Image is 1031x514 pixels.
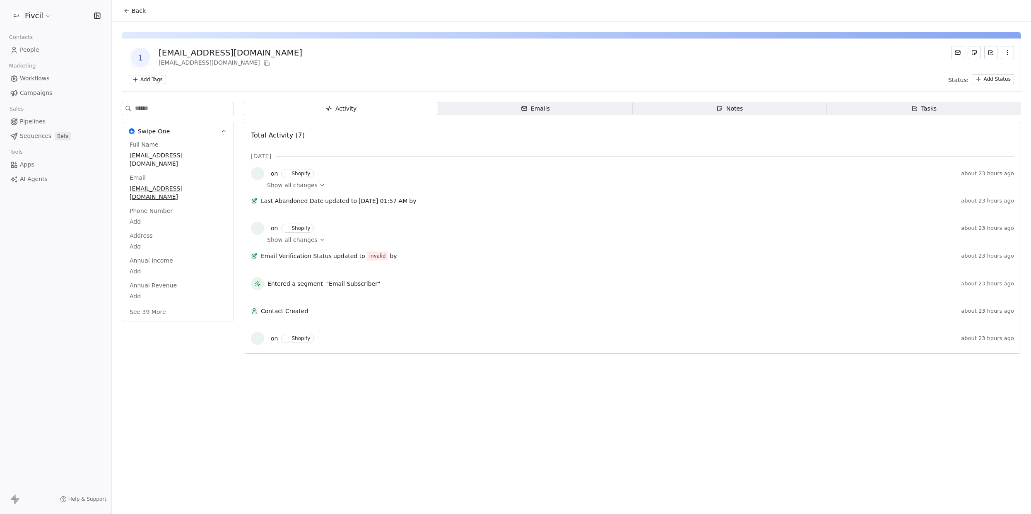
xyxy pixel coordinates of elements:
span: Entered a segment [267,280,323,288]
span: about 23 hours ago [961,308,1014,314]
a: Show all changes [267,236,1008,244]
div: Swipe OneSwipe One [122,140,234,321]
span: Pipelines [20,117,46,126]
a: Pipelines [7,115,105,128]
span: Email [128,174,147,182]
span: [EMAIL_ADDRESS][DOMAIN_NAME] [130,184,226,201]
span: Address [128,232,154,240]
img: S [283,335,289,342]
span: Workflows [20,74,50,83]
a: People [7,43,105,57]
a: AI Agents [7,172,105,186]
div: Shopify [291,335,310,341]
span: Marketing [5,60,39,72]
button: Back [118,3,151,18]
span: Phone Number [128,207,174,215]
span: Tools [6,146,26,158]
span: about 23 hours ago [961,198,1014,204]
span: Last Abandoned Date [261,197,323,205]
div: [EMAIL_ADDRESS][DOMAIN_NAME] [159,47,302,58]
a: Apps [7,158,105,171]
span: about 23 hours ago [961,170,1014,177]
span: about 23 hours ago [961,253,1014,259]
button: Fivcil [10,9,53,23]
button: See 39 More [125,304,171,319]
div: Notes [716,104,743,113]
span: Add [130,292,226,300]
button: Add Status [972,74,1014,84]
img: S [283,225,289,232]
div: invalid [369,252,386,260]
a: Campaigns [7,86,105,100]
span: AI Agents [20,175,48,183]
div: Shopify [291,171,310,176]
a: Show all changes [267,181,1008,189]
span: Beta [55,132,71,140]
span: Contact Created [261,307,958,315]
span: on [271,169,278,178]
span: Status: [948,76,968,84]
span: Annual Income [128,256,175,265]
div: Shopify [291,225,310,231]
span: Full Name [128,140,160,149]
span: "Email Subscriber" [326,280,381,288]
button: Add Tags [129,75,166,84]
span: 1 [130,48,150,68]
span: Show all changes [267,181,318,189]
span: [EMAIL_ADDRESS][DOMAIN_NAME] [130,151,226,168]
img: S [283,171,289,177]
span: [DATE] 01:57 AM [359,197,407,205]
span: Sales [6,103,27,115]
span: on [271,334,278,343]
span: Add [130,242,226,251]
span: Contacts [5,31,36,43]
img: Swipe One [129,128,135,134]
span: Add [130,217,226,226]
span: Show all changes [267,236,318,244]
span: Help & Support [68,496,106,502]
a: SequencesBeta [7,129,105,143]
span: about 23 hours ago [961,225,1014,232]
span: Campaigns [20,89,52,97]
div: Tasks [911,104,937,113]
div: Emails [521,104,550,113]
span: Apps [20,160,34,169]
span: on [271,224,278,232]
a: Help & Support [60,496,106,502]
img: Fivcil_Square_Logo.png [12,11,22,21]
span: by [390,252,397,260]
span: updated to [325,197,357,205]
span: Sequences [20,132,51,140]
span: People [20,46,39,54]
span: about 23 hours ago [961,335,1014,342]
span: Add [130,267,226,275]
span: Fivcil [25,10,43,21]
a: Workflows [7,72,105,85]
span: Swipe One [138,127,170,135]
span: Annual Revenue [128,281,178,290]
span: about 23 hours ago [961,280,1014,287]
span: by [409,197,416,205]
span: Email Verification Status [261,252,332,260]
div: [EMAIL_ADDRESS][DOMAIN_NAME] [159,58,302,68]
span: Back [132,7,146,15]
span: [DATE] [251,152,271,160]
span: Total Activity (7) [251,131,305,139]
span: updated to [333,252,365,260]
button: Swipe OneSwipe One [122,122,234,140]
